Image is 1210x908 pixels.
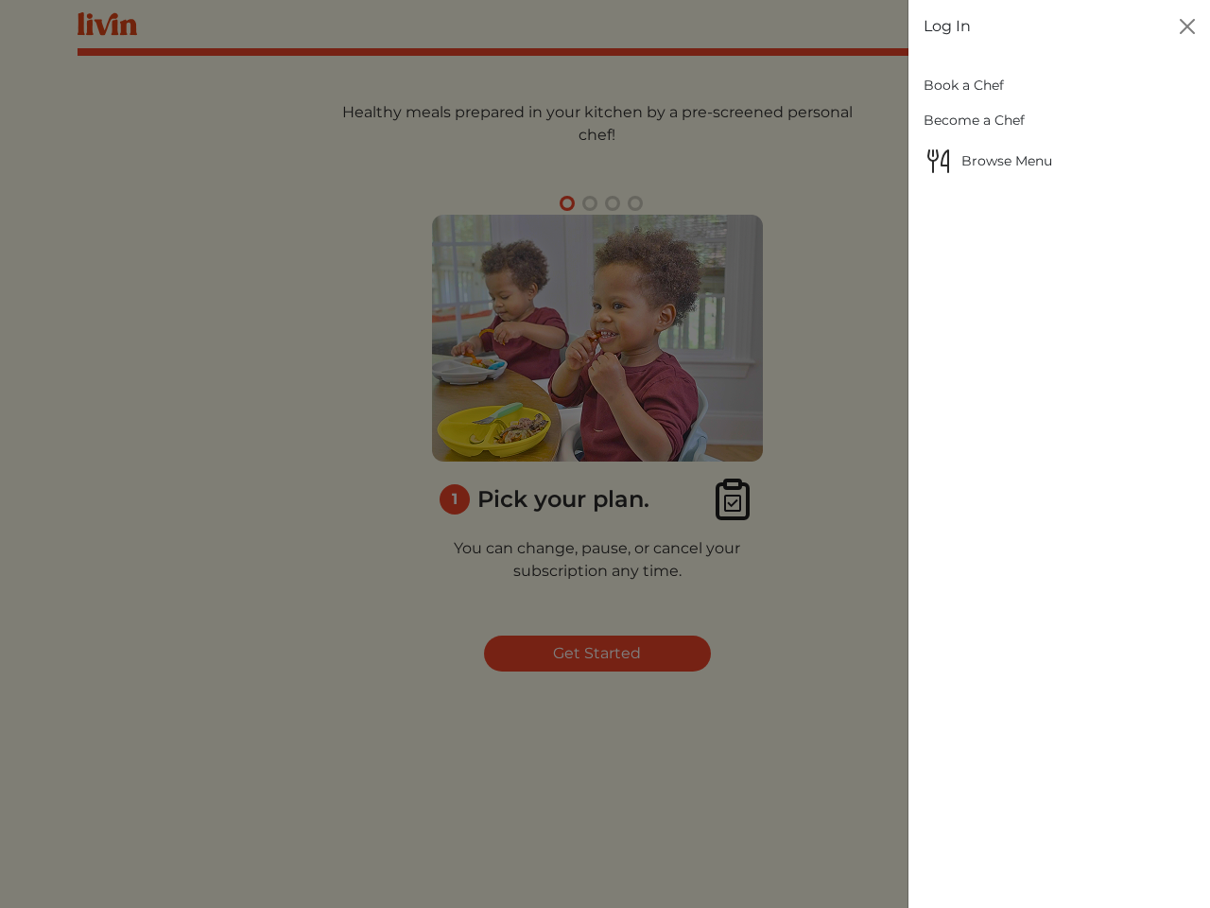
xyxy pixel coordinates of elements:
img: Browse Menu [924,146,954,176]
a: Log In [924,15,971,38]
a: Browse MenuBrowse Menu [924,138,1195,183]
a: Book a Chef [924,68,1195,103]
button: Close [1172,11,1202,42]
span: Browse Menu [924,146,1195,176]
a: Become a Chef [924,103,1195,138]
